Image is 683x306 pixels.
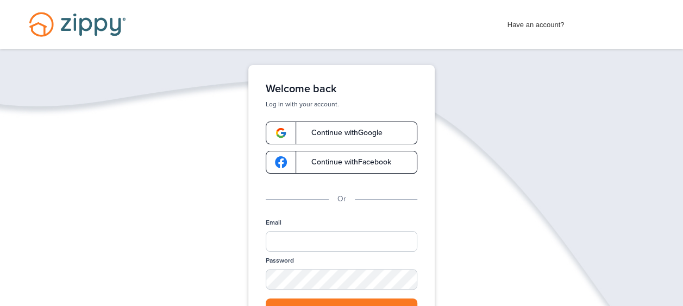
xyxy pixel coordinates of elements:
[266,231,417,252] input: Email
[507,14,565,31] span: Have an account?
[275,127,287,139] img: google-logo
[337,193,346,205] p: Or
[275,156,287,168] img: google-logo
[266,269,417,289] input: Password
[266,82,417,95] h1: Welcome back
[300,158,391,166] span: Continue with Facebook
[266,100,417,109] p: Log in with your account.
[266,122,417,144] a: google-logoContinue withGoogle
[266,151,417,174] a: google-logoContinue withFacebook
[300,129,383,137] span: Continue with Google
[266,256,294,265] label: Password
[266,218,281,227] label: Email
